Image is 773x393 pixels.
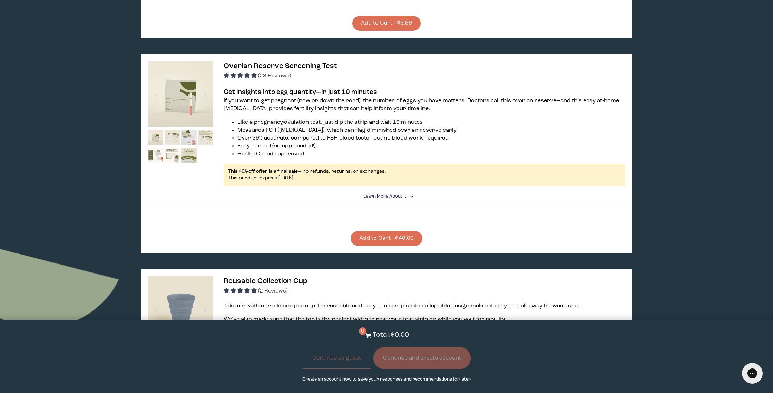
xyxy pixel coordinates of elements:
[373,347,471,369] button: Continue and create account
[363,194,406,199] span: Learn More About it
[181,130,197,145] img: thumbnail image
[408,194,414,198] i: <
[352,16,421,31] button: Add to Cart - $9.99
[237,142,625,150] li: Easy to read (no app needed!)
[165,130,180,145] img: thumbnail image
[224,97,625,113] p: If you want to get pregnant (now or down the road), the number of eggs you have matters. Doctors ...
[224,302,625,310] p: Take aim with our silicone pee cup. It’s reusable and easy to clean, plus its collapsible design ...
[738,361,766,386] iframe: Gorgias live chat messenger
[237,126,625,134] li: Measures FSH ([MEDICAL_DATA]), which can flag diminished ovarian reserve early
[359,327,366,335] span: 0
[224,73,258,79] span: 4.91 stars
[224,288,258,294] span: 5.00 stars
[224,164,625,186] div: — no refunds, returns, or exchanges. This product expires [DATE]
[351,231,422,246] button: Add to Cart - $40.00
[181,148,197,163] img: thumbnail image
[237,134,625,142] li: Over 99% accurate, compared to FSH blood tests—but no blood work required
[237,150,625,158] li: Health Canada approved
[303,347,371,369] button: Continue as guest
[258,288,287,294] span: (2 Reviews)
[165,148,180,163] img: thumbnail image
[148,61,213,127] img: thumbnail image
[237,118,625,126] li: Like a pregnancy/ovulation test, just dip the strip and wait 10 minutes
[224,278,307,285] span: Reusable Collection Cup
[148,276,213,342] img: thumbnail image
[363,193,410,200] summary: Learn More About it <
[228,169,298,174] strong: This 40%-off offer is a final sale
[258,73,291,79] span: (23 Reviews)
[148,148,163,163] img: thumbnail image
[302,376,471,383] p: Create an account now to save your responses and recommendations for later
[198,130,214,145] img: thumbnail image
[224,89,377,96] b: Get insights into egg quantity—in just 10 minutes
[148,130,163,145] img: thumbnail image
[224,63,337,70] span: Ovarian Reserve Screening Test
[373,330,409,340] p: Total: $0.00
[224,316,625,324] p: We’ve also made sure that the top is the perfect width to rest your test strip on while you wait ...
